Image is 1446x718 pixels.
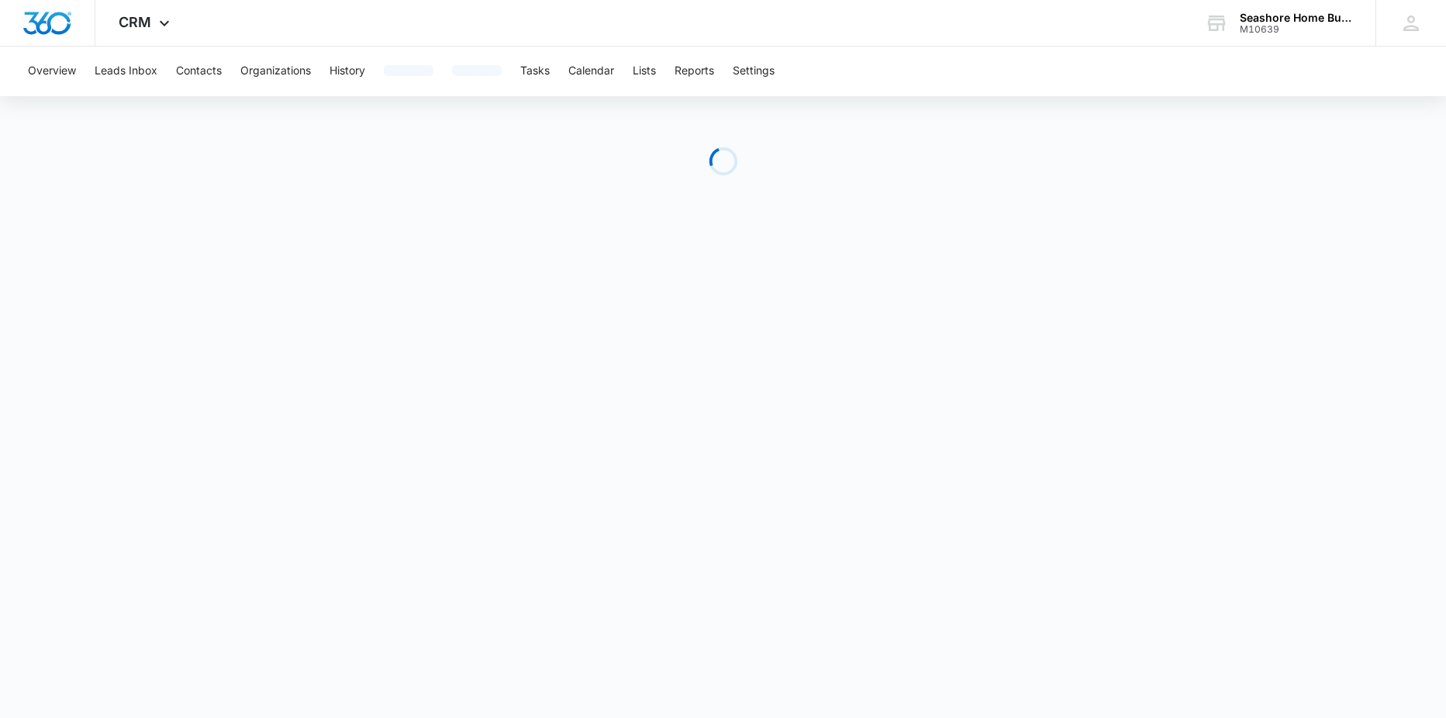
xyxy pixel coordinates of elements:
[568,47,614,96] button: Calendar
[28,47,76,96] button: Overview
[675,47,714,96] button: Reports
[240,47,311,96] button: Organizations
[95,47,157,96] button: Leads Inbox
[633,47,656,96] button: Lists
[119,14,151,30] span: CRM
[1240,24,1353,35] div: account id
[733,47,775,96] button: Settings
[1240,12,1353,24] div: account name
[176,47,222,96] button: Contacts
[330,47,365,96] button: History
[520,47,550,96] button: Tasks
